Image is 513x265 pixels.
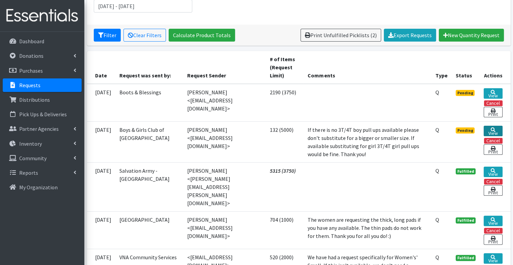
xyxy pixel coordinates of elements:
[3,78,82,92] a: Requests
[484,107,502,117] a: Print
[3,137,82,150] a: Inventory
[87,84,115,122] td: [DATE]
[304,211,431,249] td: The women are requesting the thick, long pads if you have any available. The thin pads do not wor...
[87,121,115,162] td: [DATE]
[3,49,82,63] a: Donations
[484,167,502,177] a: View
[115,211,183,249] td: [GEOGRAPHIC_DATA]
[94,29,121,42] button: Filter
[266,211,304,249] td: 704 (1000)
[484,144,502,155] a: Print
[115,84,183,122] td: Boots & Blessings
[115,162,183,211] td: Salvation Army - [GEOGRAPHIC_DATA]
[266,162,304,211] td: 5315 (3750)
[19,82,40,89] p: Requests
[456,255,476,261] span: Fulfilled
[3,93,82,106] a: Distributions
[87,51,115,84] th: Date
[19,169,38,176] p: Reports
[19,125,59,132] p: Partner Agencies
[304,51,431,84] th: Comments
[266,51,304,84] th: # of Items (Request Limit)
[456,90,475,96] span: Pending
[484,126,502,136] a: View
[384,29,436,42] a: Export Requests
[435,89,439,96] abbr: Quantity
[19,155,47,162] p: Community
[435,167,439,174] abbr: Quantity
[115,51,183,84] th: Request was sent by:
[484,253,502,264] a: View
[456,127,475,134] span: Pending
[266,84,304,122] td: 2190 (3750)
[439,29,504,42] a: New Quantity Request
[183,162,266,211] td: [PERSON_NAME] <[PERSON_NAME][EMAIL_ADDRESS][PERSON_NAME][DOMAIN_NAME]>
[3,151,82,165] a: Community
[19,67,43,74] p: Purchases
[435,216,439,223] abbr: Quantity
[19,140,42,147] p: Inventory
[19,111,67,118] p: Pick Ups & Deliveries
[456,217,476,223] span: Fulfilled
[484,185,502,196] a: Print
[3,4,82,27] img: HumanEssentials
[183,211,266,249] td: [PERSON_NAME] <[EMAIL_ADDRESS][DOMAIN_NAME]>
[123,29,166,42] a: Clear Filters
[3,166,82,179] a: Reports
[183,121,266,162] td: [PERSON_NAME] <[EMAIL_ADDRESS][DOMAIN_NAME]>
[183,84,266,122] td: [PERSON_NAME] <[EMAIL_ADDRESS][DOMAIN_NAME]>
[484,88,502,99] a: View
[484,228,503,234] button: Cancel
[87,211,115,249] td: [DATE]
[484,138,503,144] button: Cancel
[19,38,44,45] p: Dashboard
[431,51,452,84] th: Type
[484,179,503,185] button: Cancel
[301,29,381,42] a: Print Unfulfilled Picklists (2)
[435,126,439,133] abbr: Quantity
[19,52,44,59] p: Donations
[452,51,480,84] th: Status
[3,64,82,77] a: Purchases
[169,29,235,42] a: Calculate Product Totals
[3,122,82,136] a: Partner Agencies
[19,184,58,191] p: My Organization
[266,121,304,162] td: 132 (5000)
[435,254,439,261] abbr: Quantity
[3,34,82,48] a: Dashboard
[3,180,82,194] a: My Organization
[19,96,50,103] p: Distributions
[183,51,266,84] th: Request Sender
[484,216,502,226] a: View
[115,121,183,162] td: Boys & Girls Club of [GEOGRAPHIC_DATA]
[3,107,82,121] a: Pick Ups & Deliveries
[304,121,431,162] td: If there is no 3T/4T boy pull ups available please don't substitute for a bigger or smaller size....
[456,168,476,174] span: Fulfilled
[484,234,502,245] a: Print
[87,162,115,211] td: [DATE]
[480,51,510,84] th: Actions
[484,100,503,106] button: Cancel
